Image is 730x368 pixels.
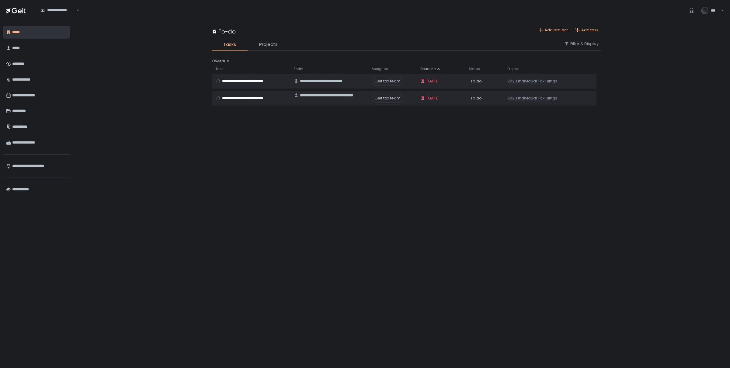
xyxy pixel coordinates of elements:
span: Task [215,67,224,71]
span: Gelt tax team [372,94,403,102]
span: [DATE] [426,95,440,101]
span: Status [469,67,480,71]
span: To do [471,95,482,101]
span: Project [507,67,519,71]
span: [DATE] [426,78,440,84]
span: Deadline [420,67,436,71]
span: Entity [294,67,303,71]
span: Tasks [223,41,236,48]
a: 2023 Individual Tax Filings [507,78,557,84]
div: Search for option [36,4,79,17]
span: Gelt tax team [372,77,403,85]
span: Assignee [372,67,388,71]
button: Filter & Display [564,41,599,47]
div: To-do [212,27,236,36]
button: Add project [538,27,568,33]
div: Overdue [212,58,601,64]
a: 2023 Individual Tax Filings [507,95,557,101]
span: Projects [259,41,278,48]
button: Add task [575,27,599,33]
span: To do [471,78,482,84]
